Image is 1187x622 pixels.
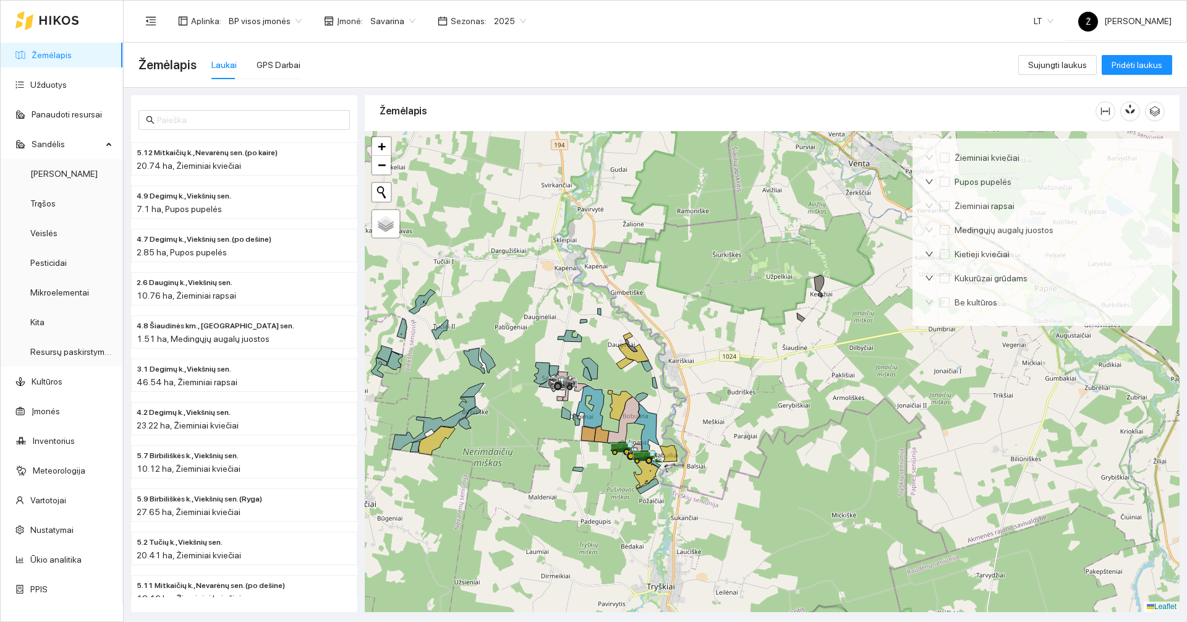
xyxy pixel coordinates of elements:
[1096,106,1115,116] span: column-width
[30,525,74,535] a: Nustatymai
[494,12,526,30] span: 2025
[137,464,240,474] span: 10.12 ha, Žieminiai kviečiai
[950,271,1032,285] span: Kukurūzai grūdams
[30,258,67,268] a: Pesticidai
[380,93,1096,129] div: Žemėlapis
[30,347,114,357] a: Resursų paskirstymas
[337,14,363,28] span: Įmonė :
[257,58,300,72] div: GPS Darbai
[1147,602,1176,611] a: Leaflet
[137,291,236,300] span: 10.76 ha, Žieminiai rapsai
[30,288,89,297] a: Mikroelementai
[30,317,45,327] a: Kita
[137,377,237,387] span: 46.54 ha, Žieminiai rapsai
[1034,12,1053,30] span: LT
[137,493,262,505] span: 5.9 Birbiliškės k., Viekšnių sen. (Ryga)
[30,495,66,505] a: Vartotojai
[211,58,237,72] div: Laukai
[137,450,239,462] span: 5.7 Birbiliškės k., Viekšnių sen.
[137,420,239,430] span: 23.22 ha, Žieminiai kviečiai
[137,580,285,592] span: 5.11 Mitkaičių k., Nevarėnų sen. (po dešine)
[137,334,270,344] span: 1.51 ha, Medingųjų augalų juostos
[1102,55,1172,75] button: Pridėti laukus
[950,175,1016,189] span: Pupos pupelės
[137,407,231,419] span: 4.2 Degimų k., Viekšnių sen.
[950,223,1058,237] span: Medingųjų augalų juostos
[1078,16,1172,26] span: [PERSON_NAME]
[137,190,231,202] span: 4.9 Degimų k., Viekšnių sen.
[137,594,241,603] span: 18.16 ha, Žieminiai kviečiai
[950,247,1015,261] span: Kietieji kviečiai
[30,584,48,594] a: PPIS
[157,113,342,127] input: Paieška
[138,55,197,75] span: Žemėlapis
[925,202,934,210] span: down
[32,132,102,156] span: Sandėlis
[178,16,188,26] span: layout
[30,228,57,238] a: Veislės
[30,80,67,90] a: Užduotys
[229,12,302,30] span: BP visos įmonės
[32,377,62,386] a: Kultūros
[324,16,334,26] span: shop
[950,199,1019,213] span: Žieminiai rapsai
[30,169,98,179] a: [PERSON_NAME]
[925,274,934,283] span: down
[1096,101,1115,121] button: column-width
[1018,55,1097,75] button: Sujungti laukus
[1086,12,1091,32] span: Ž
[1018,60,1097,70] a: Sujungti laukus
[32,109,102,119] a: Panaudoti resursai
[1112,58,1162,72] span: Pridėti laukus
[372,183,391,202] button: Initiate a new search
[438,16,448,26] span: calendar
[137,364,231,375] span: 3.1 Degimų k., Viekšnių sen.
[137,147,278,159] span: 5.12 Mitkaičių k., Nevarėnų sen. (po kaire)
[145,15,156,27] span: menu-fold
[137,277,232,289] span: 2.6 Dauginų k., Viekšnių sen.
[137,161,241,171] span: 20.74 ha, Žieminiai kviečiai
[137,507,240,517] span: 27.65 ha, Žieminiai kviečiai
[137,537,223,548] span: 5.2 Tučių k., Viekšnių sen.
[32,50,72,60] a: Žemėlapis
[30,198,56,208] a: Trąšos
[372,156,391,174] a: Zoom out
[1102,60,1172,70] a: Pridėti laukus
[372,210,399,237] a: Layers
[370,12,415,30] span: Savarina
[925,226,934,234] span: down
[378,157,386,173] span: −
[950,151,1024,164] span: Žieminiai kviečiai
[1028,58,1087,72] span: Sujungti laukus
[138,9,163,33] button: menu-fold
[32,406,60,416] a: Įmonės
[137,247,227,257] span: 2.85 ha, Pupos pupelės
[925,298,934,307] span: down
[925,250,934,258] span: down
[137,204,222,214] span: 7.1 ha, Pupos pupelės
[378,138,386,154] span: +
[925,177,934,186] span: down
[372,137,391,156] a: Zoom in
[137,550,241,560] span: 20.41 ha, Žieminiai kviečiai
[33,466,85,475] a: Meteorologija
[30,555,82,564] a: Ūkio analitika
[451,14,487,28] span: Sezonas :
[33,436,75,446] a: Inventorius
[191,14,221,28] span: Aplinka :
[137,234,271,245] span: 4.7 Degimų k., Viekšnių sen. (po dešine)
[146,116,155,124] span: search
[137,320,294,332] span: 4.8 Šiaudinės km., Papilės sen.
[950,296,1002,309] span: Be kultūros
[925,153,934,162] span: down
